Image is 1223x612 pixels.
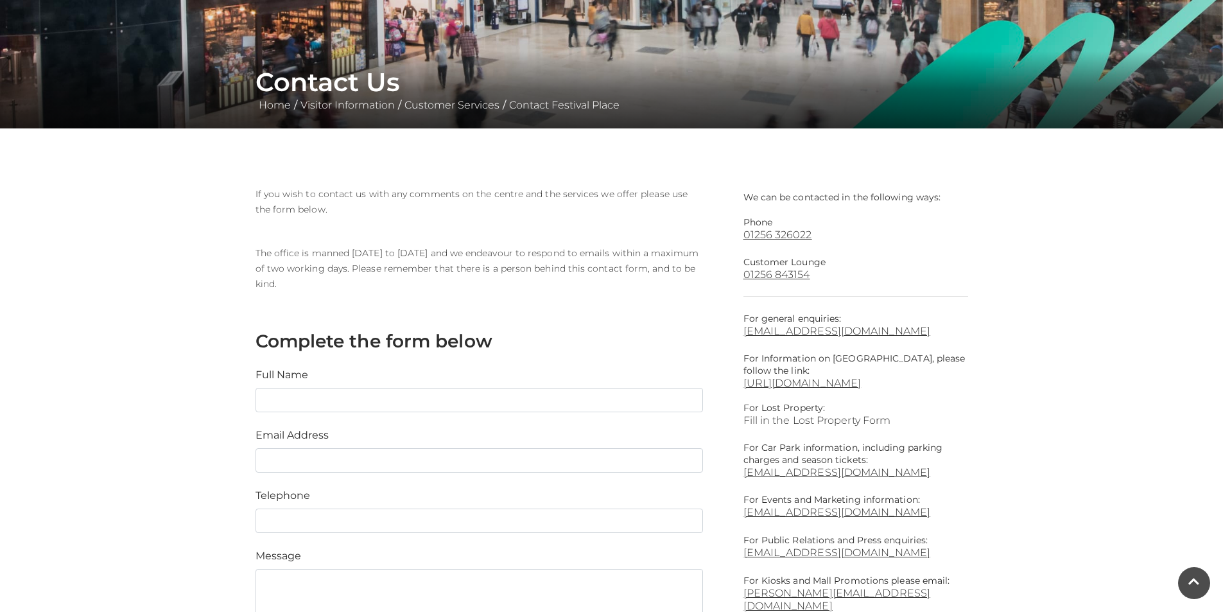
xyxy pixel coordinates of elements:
[743,216,968,229] p: Phone
[743,402,968,414] p: For Lost Property:
[743,313,968,337] p: For general enquiries:
[256,186,703,217] p: If you wish to contact us with any comments on the centre and the services we offer please use th...
[506,99,623,111] a: Contact Festival Place
[743,494,968,519] p: For Events and Marketing information:
[743,587,931,612] a: [PERSON_NAME][EMAIL_ADDRESS][DOMAIN_NAME]
[401,99,503,111] a: Customer Services
[256,548,301,564] label: Message
[743,353,968,377] p: For Information on [GEOGRAPHIC_DATA], please follow the link:
[256,367,308,383] label: Full Name
[743,414,968,426] a: Fill in the Lost Property Form
[743,442,968,466] p: For Car Park information, including parking charges and season tickets:
[256,245,703,292] p: The office is manned [DATE] to [DATE] and we endeavour to respond to emails within a maximum of t...
[256,67,968,98] h1: Contact Us
[743,506,931,518] a: [EMAIL_ADDRESS][DOMAIN_NAME]
[743,466,968,478] a: [EMAIL_ADDRESS][DOMAIN_NAME]
[256,99,294,111] a: Home
[256,488,310,503] label: Telephone
[256,330,703,352] h3: Complete the form below
[743,256,968,268] p: Customer Lounge
[256,428,329,443] label: Email Address
[743,186,968,204] p: We can be contacted in the following ways:
[743,325,968,337] a: [EMAIL_ADDRESS][DOMAIN_NAME]
[246,67,978,113] div: / / /
[743,268,968,281] a: 01256 843154
[743,377,862,389] a: [URL][DOMAIN_NAME]
[743,534,968,559] p: For Public Relations and Press enquiries:
[743,546,931,559] a: [EMAIL_ADDRESS][DOMAIN_NAME]
[743,229,968,241] a: 01256 326022
[297,99,398,111] a: Visitor Information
